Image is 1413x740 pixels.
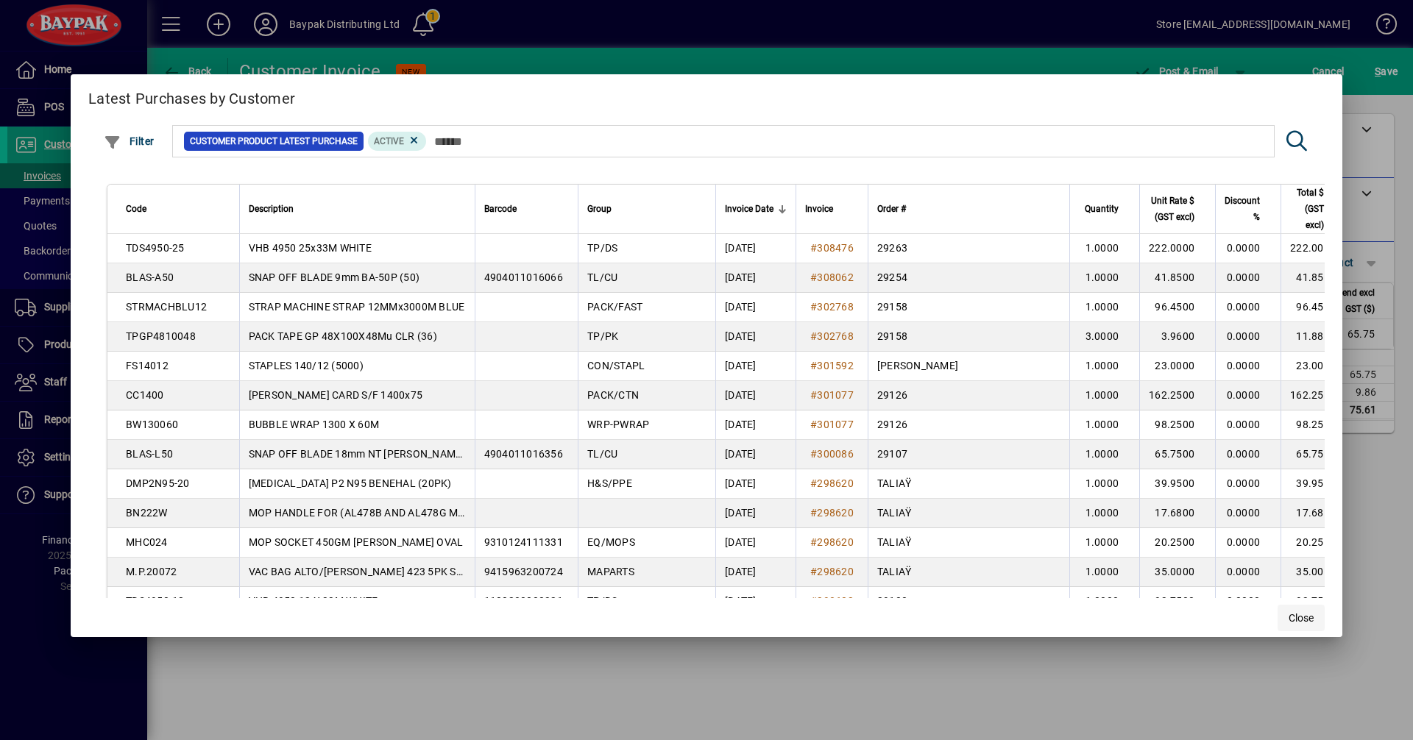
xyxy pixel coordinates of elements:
[249,419,380,430] span: BUBBLE WRAP 1300 X 60M
[1139,558,1215,587] td: 35.0000
[249,360,364,371] span: STAPLES 140/12 (5000)
[868,469,1070,499] td: TALIAŸ
[1281,410,1345,440] td: 98.25
[587,595,617,607] span: TP/DS
[1139,381,1215,410] td: 162.2500
[715,352,796,381] td: [DATE]
[126,201,230,217] div: Code
[1215,234,1281,263] td: 0.0000
[817,536,854,548] span: 298620
[126,360,169,371] span: FS14012
[104,135,155,147] span: Filter
[126,271,174,283] span: BLAS-A50
[868,440,1070,469] td: 29107
[1069,499,1139,528] td: 1.0000
[715,587,796,616] td: [DATE]
[1215,410,1281,440] td: 0.0000
[484,201,570,217] div: Barcode
[1215,440,1281,469] td: 0.0000
[1215,528,1281,558] td: 0.0000
[810,507,817,519] span: #
[587,566,634,577] span: MAPARTS
[484,566,563,577] span: 9415963200724
[725,201,787,217] div: Invoice Date
[587,477,632,489] span: H&S/PPE
[817,419,854,430] span: 301077
[805,357,859,374] a: #301592
[100,128,158,154] button: Filter
[1281,381,1345,410] td: 162.25
[587,242,617,254] span: TP/DS
[249,566,521,577] span: VAC BAG ALTO/[PERSON_NAME] 423 5PK SMS (12) C020
[1069,440,1139,469] td: 1.0000
[868,293,1070,322] td: 29158
[805,416,859,433] a: #301077
[587,301,642,313] span: PACK/FAST
[868,234,1070,263] td: 29263
[715,293,796,322] td: [DATE]
[587,271,617,283] span: TL/CU
[1225,193,1273,225] div: Discount %
[1139,293,1215,322] td: 96.4500
[1069,263,1139,293] td: 1.0000
[805,299,859,315] a: #302768
[1225,193,1260,225] span: Discount %
[1085,201,1119,217] span: Quantity
[1069,469,1139,499] td: 1.0000
[1281,528,1345,558] td: 20.25
[868,528,1070,558] td: TALIAŸ
[126,330,196,342] span: TPGP4810048
[868,587,1070,616] td: 29100
[1149,193,1208,225] div: Unit Rate $ (GST excl)
[249,201,466,217] div: Description
[126,566,177,577] span: M.P.20072
[868,263,1070,293] td: 29254
[715,558,796,587] td: [DATE]
[1069,558,1139,587] td: 1.0000
[1278,605,1325,631] button: Close
[817,566,854,577] span: 298620
[810,448,817,460] span: #
[715,381,796,410] td: [DATE]
[715,528,796,558] td: [DATE]
[587,330,618,342] span: TP/PK
[1281,469,1345,499] td: 39.95
[249,330,437,342] span: PACK TAPE GP 48X100X48Mu CLR (36)
[1215,469,1281,499] td: 0.0000
[1139,440,1215,469] td: 65.7500
[805,505,859,521] a: #298620
[126,301,207,313] span: STRMACHBLU12
[1069,381,1139,410] td: 1.0000
[817,448,854,460] span: 300086
[715,440,796,469] td: [DATE]
[810,271,817,283] span: #
[249,477,452,489] span: [MEDICAL_DATA] P2 N95 BENEHAL (20PK)
[374,136,404,146] span: Active
[715,263,796,293] td: [DATE]
[817,389,854,401] span: 301077
[126,242,185,254] span: TDS4950-25
[1215,381,1281,410] td: 0.0000
[1215,293,1281,322] td: 0.0000
[1290,185,1324,233] span: Total $ (GST excl)
[249,448,509,460] span: SNAP OFF BLADE 18mm NT [PERSON_NAME]-50P (50)
[484,271,563,283] span: 4904011016066
[1281,352,1345,381] td: 23.00
[1139,322,1215,352] td: 3.9600
[715,322,796,352] td: [DATE]
[587,201,612,217] span: Group
[805,534,859,550] a: #298620
[868,322,1070,352] td: 29158
[868,499,1070,528] td: TALIAŸ
[805,269,859,285] a: #308062
[126,419,178,430] span: BW130060
[1139,528,1215,558] td: 20.2500
[810,536,817,548] span: #
[817,360,854,371] span: 301592
[587,389,639,401] span: PACK/CTN
[1215,322,1281,352] td: 0.0000
[810,242,817,254] span: #
[1139,587,1215,616] td: 93.7500
[805,240,859,256] a: #308476
[810,301,817,313] span: #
